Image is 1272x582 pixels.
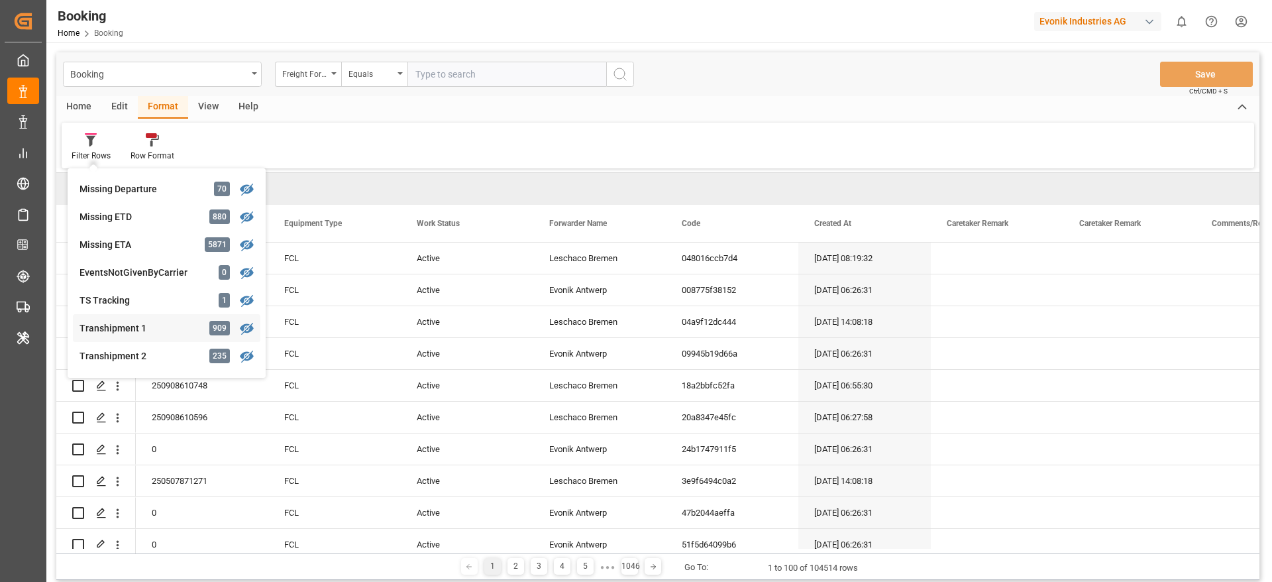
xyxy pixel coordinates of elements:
[209,209,230,224] div: 880
[219,293,230,308] div: 1
[1167,7,1196,36] button: show 0 new notifications
[798,434,931,465] div: [DATE] 06:26:31
[401,402,533,433] div: Active
[401,370,533,401] div: Active
[798,465,931,496] div: [DATE] 14:08:18
[268,434,401,465] div: FCL
[136,434,268,465] div: 0
[666,306,798,337] div: 04a9f12dc444
[798,274,931,306] div: [DATE] 06:26:31
[401,306,533,337] div: Active
[56,306,136,338] div: Press SPACE to select this row.
[533,465,666,496] div: Leschaco Bremen
[947,219,1008,228] span: Caretaker Remark
[1034,12,1161,31] div: Evonik Industries AG
[1034,9,1167,34] button: Evonik Industries AG
[136,497,268,528] div: 0
[682,219,700,228] span: Code
[209,321,230,335] div: 909
[1196,7,1226,36] button: Help Center
[684,561,708,574] div: Go To:
[268,465,401,496] div: FCL
[666,529,798,560] div: 51f5d64099b6
[268,402,401,433] div: FCL
[58,6,123,26] div: Booking
[533,529,666,560] div: Evonik Antwerp
[407,62,606,87] input: Type to search
[533,306,666,337] div: Leschaco Bremen
[58,29,79,38] a: Home
[666,274,798,306] div: 008775f38152
[56,338,136,370] div: Press SPACE to select this row.
[268,306,401,337] div: FCL
[56,370,136,402] div: Press SPACE to select this row.
[798,306,931,337] div: [DATE] 14:08:18
[56,243,136,274] div: Press SPACE to select this row.
[533,497,666,528] div: Evonik Antwerp
[814,219,851,228] span: Created At
[56,274,136,306] div: Press SPACE to select this row.
[666,243,798,274] div: 048016ccb7d4
[136,529,268,560] div: 0
[268,497,401,528] div: FCL
[56,497,136,529] div: Press SPACE to select this row.
[136,370,268,401] div: 250908610748
[549,219,607,228] span: Forwarder Name
[600,562,615,572] div: ● ● ●
[768,561,858,575] div: 1 to 100 of 104514 rows
[401,243,533,274] div: Active
[131,150,174,162] div: Row Format
[533,243,666,274] div: Leschaco Bremen
[401,274,533,306] div: Active
[798,529,931,560] div: [DATE] 06:26:31
[401,529,533,560] div: Active
[348,65,394,80] div: Equals
[56,96,101,119] div: Home
[268,274,401,306] div: FCL
[666,370,798,401] div: 18a2bbfc52fa
[63,62,262,87] button: open menu
[209,349,230,363] div: 235
[401,465,533,496] div: Active
[205,237,230,252] div: 5871
[56,529,136,561] div: Press SPACE to select this row.
[798,370,931,401] div: [DATE] 06:55:30
[401,434,533,465] div: Active
[56,465,136,497] div: Press SPACE to select this row.
[666,434,798,465] div: 24b1747911f5
[533,370,666,401] div: Leschaco Bremen
[136,402,268,433] div: 250908610596
[72,150,111,162] div: Filter Rows
[484,558,501,575] div: 1
[79,266,195,280] div: EventsNotGivenByCarrier
[229,96,268,119] div: Help
[268,243,401,274] div: FCL
[56,402,136,434] div: Press SPACE to select this row.
[621,558,638,575] div: 1046
[282,65,327,80] div: Freight Forwarder's Reference No.
[401,497,533,528] div: Active
[101,96,138,119] div: Edit
[268,370,401,401] div: FCL
[284,219,342,228] span: Equipment Type
[533,338,666,369] div: Evonik Antwerp
[219,265,230,280] div: 0
[507,558,524,575] div: 2
[798,338,931,369] div: [DATE] 06:26:31
[666,402,798,433] div: 20a8347e45fc
[79,182,195,196] div: Missing Departure
[79,321,195,335] div: Transhipment 1
[798,497,931,528] div: [DATE] 06:26:31
[533,274,666,306] div: Evonik Antwerp
[401,338,533,369] div: Active
[136,465,268,496] div: 250507871271
[1079,219,1141,228] span: Caretaker Remark
[533,434,666,465] div: Evonik Antwerp
[79,210,195,224] div: Missing ETD
[268,529,401,560] div: FCL
[1189,86,1228,96] span: Ctrl/CMD + S
[798,243,931,274] div: [DATE] 08:19:32
[268,338,401,369] div: FCL
[341,62,407,87] button: open menu
[1160,62,1253,87] button: Save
